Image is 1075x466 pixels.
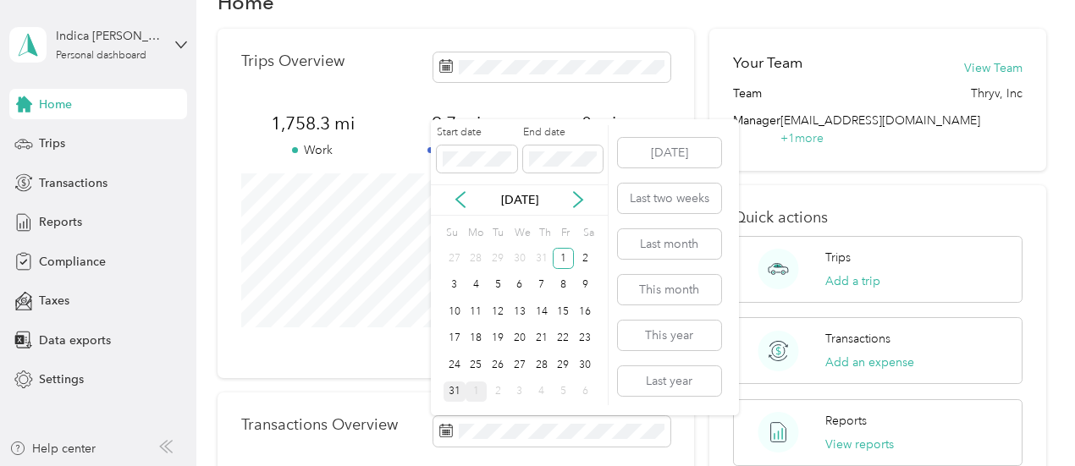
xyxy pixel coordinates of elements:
div: Indica [PERSON_NAME] [56,27,162,45]
span: [EMAIL_ADDRESS][DOMAIN_NAME] [780,113,980,128]
button: Last month [618,229,721,259]
div: 27 [509,354,531,376]
div: 31 [444,381,466,403]
div: 29 [553,354,575,376]
p: Quick actions [733,209,1023,227]
div: 4 [531,381,553,403]
div: 1 [553,248,575,269]
div: 27 [444,248,466,269]
span: + 1 more [780,131,824,145]
div: 17 [444,328,466,349]
span: Taxes [39,292,69,310]
div: Personal dashboard [56,51,146,61]
iframe: Everlance-gr Chat Button Frame [980,371,1075,466]
p: Reports [825,412,867,430]
div: 23 [574,328,596,349]
span: 9.7 mi [384,112,527,135]
span: 1,758.3 mi [241,112,384,135]
span: Settings [39,370,84,388]
button: [DATE] [618,138,721,167]
p: [DATE] [484,191,555,209]
label: Start date [437,125,516,140]
div: 6 [509,275,531,296]
span: 0 mi [527,112,670,135]
span: Manager [733,112,780,147]
div: 29 [487,248,509,269]
div: 4 [466,275,488,296]
span: Thryv, Inc [971,85,1023,102]
div: 6 [574,381,596,403]
div: 12 [487,301,509,322]
div: We [511,222,531,245]
button: Add a trip [825,272,880,290]
button: View Team [964,59,1023,77]
div: 24 [444,354,466,376]
button: Help center [9,440,96,458]
div: 11 [466,301,488,322]
div: 9 [574,275,596,296]
span: Transactions [39,174,107,192]
div: 25 [466,354,488,376]
div: 7 [531,275,553,296]
h2: Your Team [733,52,802,74]
div: Tu [489,222,505,245]
div: 1 [466,381,488,403]
div: 10 [444,301,466,322]
span: Home [39,96,72,113]
div: 21 [531,328,553,349]
p: Transactions Overview [241,416,398,434]
span: Reports [39,213,82,231]
button: View reports [825,436,894,453]
p: Personal [384,141,527,159]
div: Sa [580,222,596,245]
label: End date [523,125,603,140]
div: 20 [509,328,531,349]
div: 16 [574,301,596,322]
div: 3 [444,275,466,296]
div: 28 [531,354,553,376]
div: 31 [531,248,553,269]
div: 15 [553,301,575,322]
span: Team [733,85,762,102]
p: Transactions [825,330,890,348]
div: Mo [466,222,484,245]
div: 30 [574,354,596,376]
button: This month [618,275,721,304]
div: 2 [487,381,509,403]
span: Compliance [39,253,106,271]
p: Trips [825,249,851,266]
button: This year [618,321,721,350]
div: 26 [487,354,509,376]
div: 5 [553,381,575,403]
div: 18 [466,328,488,349]
div: 28 [466,248,488,269]
button: Last two weeks [618,184,721,213]
div: Fr [558,222,574,245]
div: 13 [509,301,531,322]
div: 2 [574,248,596,269]
button: Add an expense [825,354,914,371]
div: 19 [487,328,509,349]
button: Last year [618,366,721,396]
p: Work [241,141,384,159]
div: 30 [509,248,531,269]
span: Trips [39,134,65,152]
span: Data exports [39,332,111,349]
div: Su [444,222,460,245]
div: 3 [509,381,531,403]
div: 14 [531,301,553,322]
p: Trips Overview [241,52,345,70]
div: 8 [553,275,575,296]
div: 5 [487,275,509,296]
div: Th [537,222,553,245]
div: 22 [553,328,575,349]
